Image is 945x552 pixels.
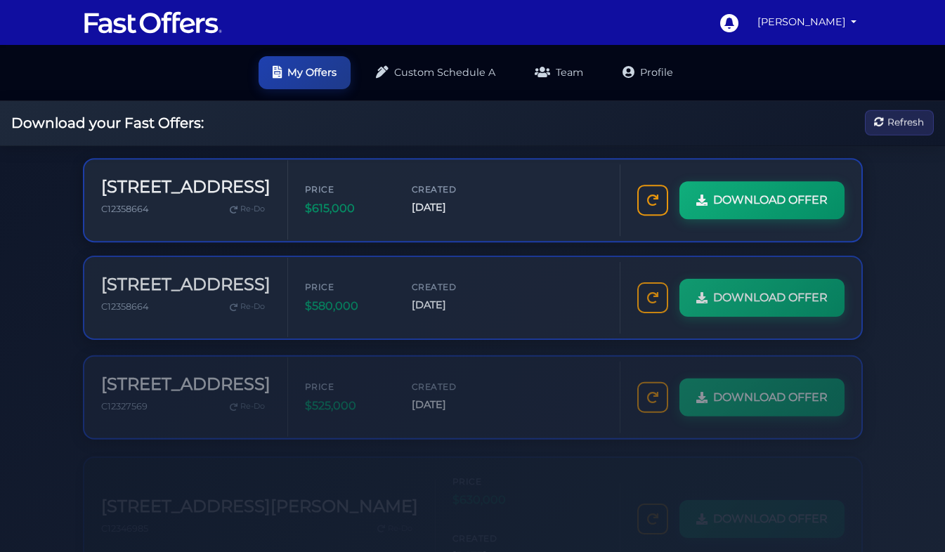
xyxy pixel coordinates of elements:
[101,176,271,197] h3: [STREET_ADDRESS]
[372,507,418,525] a: Re-Do
[101,272,271,292] h3: [STREET_ADDRESS]
[713,497,828,515] span: DOWNLOAD OFFER
[752,8,863,36] a: [PERSON_NAME]
[887,115,924,131] span: Refresh
[412,373,496,386] span: Created
[865,110,934,136] button: Refresh
[713,190,828,209] span: DOWNLOAD OFFER
[305,390,389,408] span: $525,000
[608,56,687,89] a: Profile
[452,519,537,532] span: Created
[362,56,509,89] a: Custom Schedule A
[240,202,265,215] span: Re-Do
[713,381,828,400] span: DOWNLOAD OFFER
[240,298,265,310] span: Re-Do
[412,199,496,215] span: [DATE]
[101,298,148,309] span: C12358664
[412,182,496,195] span: Created
[412,277,496,291] span: Created
[452,535,537,551] span: [DATE]
[713,286,828,304] span: DOWNLOAD OFFER
[305,373,389,386] span: Price
[224,295,271,313] a: Re-Do
[679,276,845,314] a: DOWNLOAD OFFER
[259,56,351,89] a: My Offers
[452,478,537,497] span: $630,000
[305,182,389,195] span: Price
[305,199,389,217] span: $615,000
[305,294,389,313] span: $580,000
[521,56,597,89] a: Team
[224,390,271,409] a: Re-Do
[101,367,271,388] h3: [STREET_ADDRESS]
[101,511,148,521] span: C12346985
[305,277,389,291] span: Price
[452,462,537,475] span: Price
[679,180,845,218] a: DOWNLOAD OFFER
[679,372,845,409] a: DOWNLOAD OFFER
[101,203,148,213] span: C12358664
[388,510,412,523] span: Re-Do
[11,114,204,131] h2: Download your Fast Offers:
[101,394,148,405] span: C12327569
[679,487,845,525] a: DOWNLOAD OFFER
[224,199,271,218] a: Re-Do
[412,294,496,310] span: [DATE]
[240,393,265,406] span: Re-Do
[412,390,496,406] span: [DATE]
[101,484,418,504] h3: [STREET_ADDRESS][PERSON_NAME]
